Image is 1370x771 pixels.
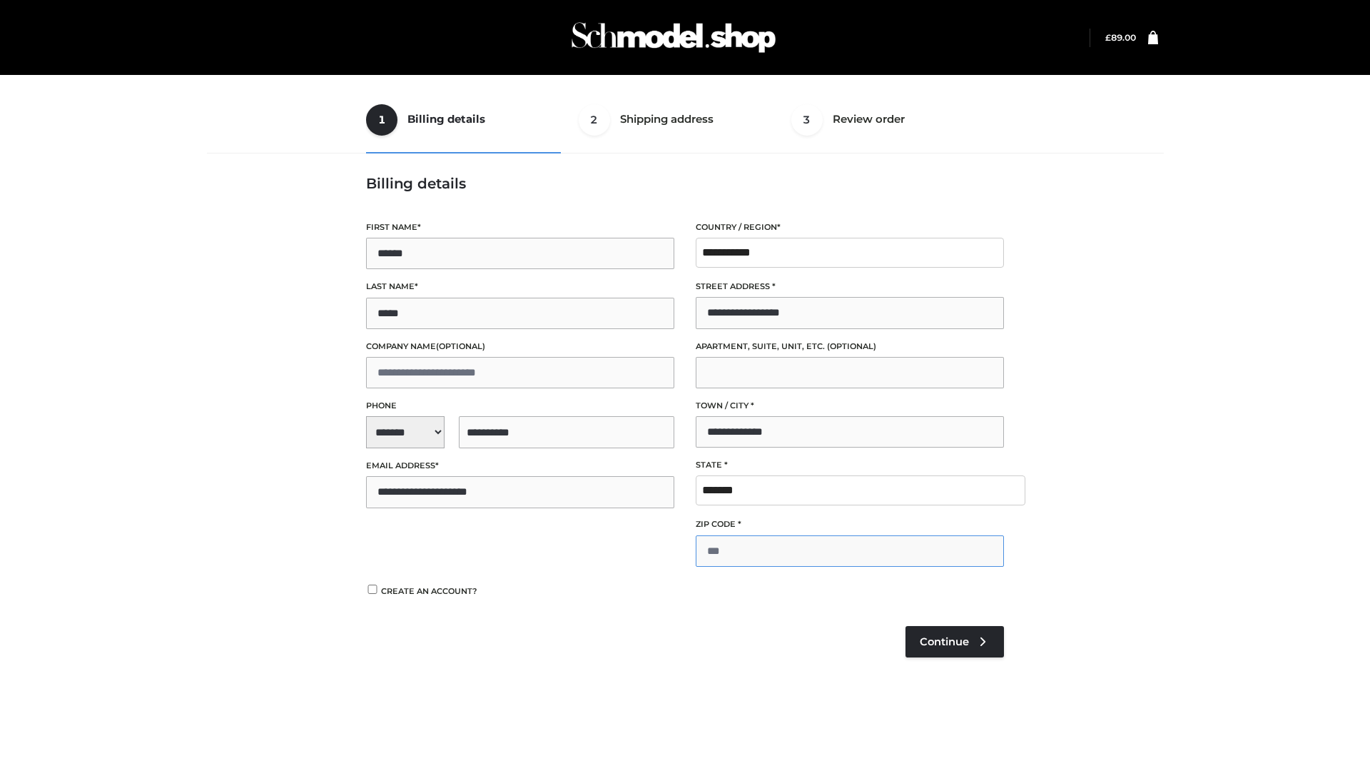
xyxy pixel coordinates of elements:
label: First name [366,221,674,234]
label: Email address [366,459,674,473]
label: State [696,458,1004,472]
span: £ [1105,32,1111,43]
img: Schmodel Admin 964 [567,9,781,66]
span: (optional) [436,341,485,351]
label: Company name [366,340,674,353]
h3: Billing details [366,175,1004,192]
label: Last name [366,280,674,293]
a: Continue [905,626,1004,657]
span: Create an account? [381,586,477,596]
bdi: 89.00 [1105,32,1136,43]
input: Create an account? [366,585,379,594]
a: £89.00 [1105,32,1136,43]
span: Continue [920,635,969,648]
label: Street address [696,280,1004,293]
label: Phone [366,399,674,413]
span: (optional) [827,341,876,351]
label: ZIP Code [696,518,1004,531]
label: Town / City [696,399,1004,413]
label: Country / Region [696,221,1004,234]
label: Apartment, suite, unit, etc. [696,340,1004,353]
